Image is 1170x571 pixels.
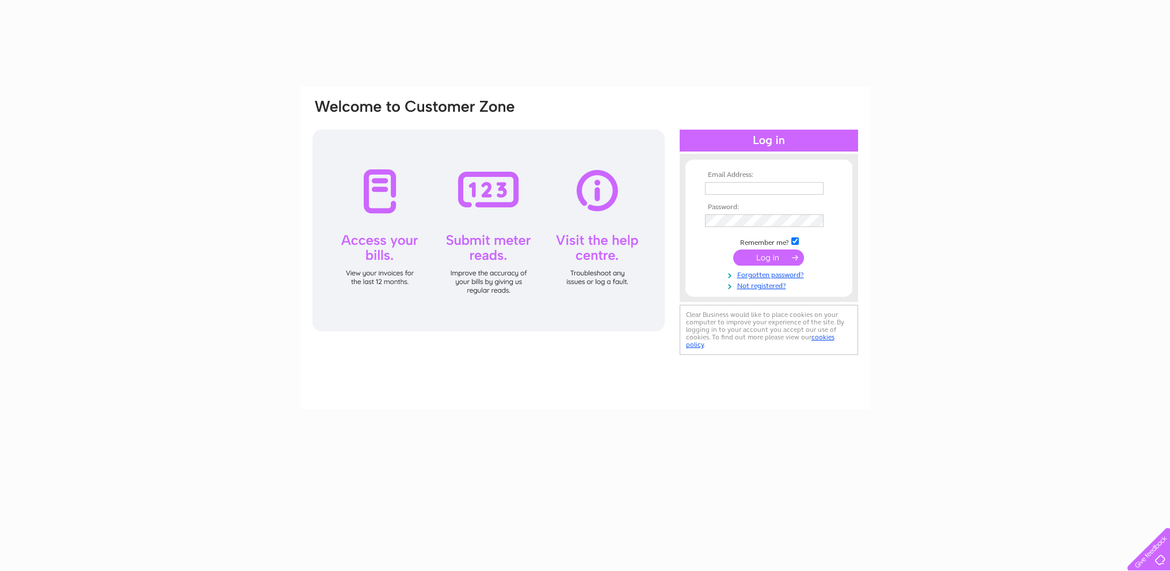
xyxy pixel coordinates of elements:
a: cookies policy [686,333,834,349]
th: Email Address: [702,171,836,179]
th: Password: [702,203,836,211]
a: Not registered? [705,279,836,290]
div: Clear Business would like to place cookies on your computer to improve your experience of the sit... [680,305,858,355]
a: Forgotten password? [705,269,836,279]
input: Submit [733,249,804,266]
td: Remember me? [702,236,836,247]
